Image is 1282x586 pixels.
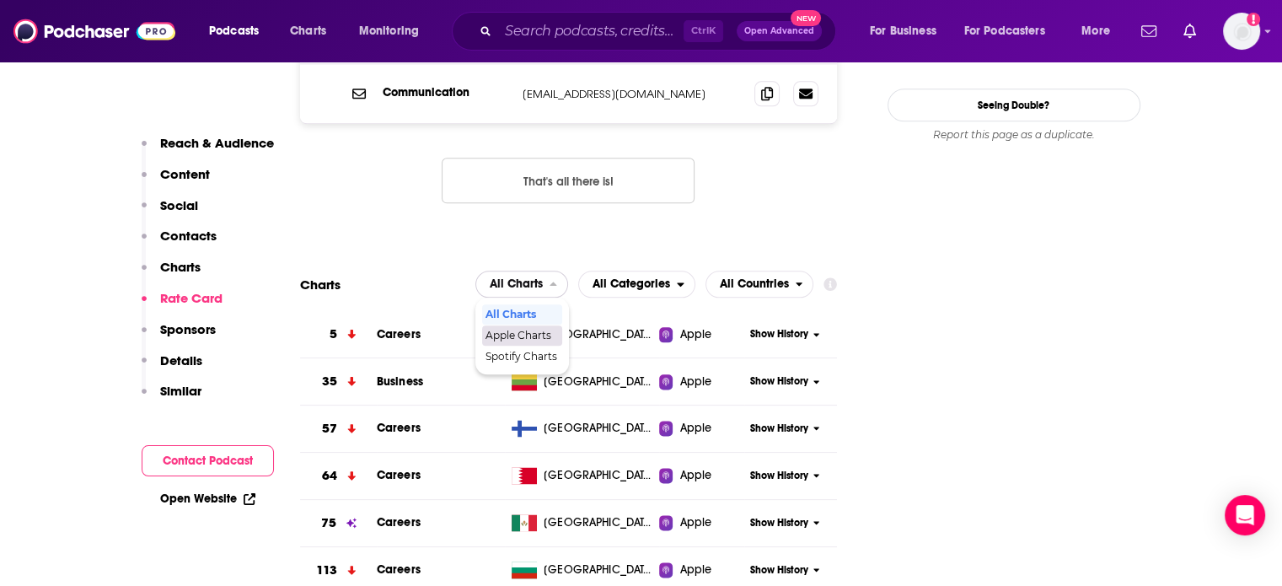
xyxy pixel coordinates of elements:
span: All Categories [593,278,670,290]
h3: 57 [322,419,337,438]
button: Content [142,166,210,197]
span: Show History [750,422,808,436]
span: Apple [679,326,711,343]
span: Open Advanced [744,27,814,35]
h2: Countries [705,271,814,298]
p: Contacts [160,228,217,244]
button: open menu [705,271,814,298]
span: Ctrl K [684,20,723,42]
p: [EMAIL_ADDRESS][DOMAIN_NAME] [523,87,742,101]
div: Search podcasts, credits, & more... [468,12,852,51]
a: 5 [300,311,377,358]
span: All Charts [490,278,543,290]
button: close menu [475,271,568,298]
span: Lithuania [544,326,653,343]
a: 35 [300,358,377,405]
a: Podchaser - Follow, Share and Rate Podcasts [13,15,175,47]
div: Open Intercom Messenger [1225,495,1265,535]
a: Charts [279,18,336,45]
span: Show History [750,516,808,530]
span: Careers [377,562,421,577]
img: User Profile [1223,13,1260,50]
a: [GEOGRAPHIC_DATA] [505,374,659,390]
button: Charts [142,259,201,290]
span: All Countries [720,278,789,290]
span: Bahrain [544,467,653,484]
h2: Categories [578,271,695,298]
span: Apple Charts [485,331,557,341]
a: Open Website [160,492,255,506]
h3: 35 [322,372,337,391]
button: open menu [578,271,695,298]
span: Apple [679,562,711,578]
a: Careers [377,327,421,341]
button: Show History [744,422,825,436]
span: Finland [544,420,653,437]
button: Social [142,197,198,228]
input: Search podcasts, credits, & more... [498,18,684,45]
span: Podcasts [209,19,259,43]
a: Show notifications dropdown [1134,17,1163,46]
span: All Charts [485,309,557,320]
span: Lithuania [544,374,653,390]
button: Show History [744,327,825,341]
p: Communication [383,85,509,99]
a: Apple [659,326,744,343]
p: Content [160,166,210,182]
button: Show History [744,563,825,578]
a: 64 [300,453,377,499]
span: Show History [750,469,808,483]
button: open menu [1070,18,1131,45]
p: Details [160,352,202,368]
span: Show History [750,374,808,389]
button: open menu [953,18,1070,45]
a: 57 [300,406,377,452]
span: Apple [679,514,711,531]
button: open menu [858,18,957,45]
a: [GEOGRAPHIC_DATA] [505,514,659,531]
button: Similar [142,383,201,414]
a: Apple [659,420,744,437]
h3: 113 [316,561,337,580]
button: Show History [744,469,825,483]
p: Sponsors [160,321,216,337]
h3: 75 [321,513,336,533]
button: Rate Card [142,290,223,321]
a: Business [377,374,423,389]
a: [GEOGRAPHIC_DATA] [505,562,659,578]
button: open menu [197,18,281,45]
button: open menu [347,18,441,45]
div: Apple Charts [482,325,562,346]
p: Social [160,197,198,213]
a: Apple [659,467,744,484]
span: Apple [679,374,711,390]
a: [GEOGRAPHIC_DATA] [505,420,659,437]
button: Contacts [142,228,217,259]
span: Apple [679,467,711,484]
span: Spotify Charts [485,352,557,362]
a: 75 [300,500,377,546]
span: Logged in as NickG [1223,13,1260,50]
a: Seeing Double? [888,89,1140,121]
span: Apple [679,420,711,437]
h3: 64 [322,466,337,486]
button: Details [142,352,202,384]
div: Report this page as a duplicate. [888,128,1140,142]
a: Apple [659,514,744,531]
span: Monitoring [359,19,419,43]
span: Mexico [544,514,653,531]
p: Similar [160,383,201,399]
h2: Platforms [475,271,568,298]
a: Apple [659,562,744,578]
button: Open AdvancedNew [737,21,822,41]
h3: 5 [330,325,337,344]
button: Show History [744,374,825,389]
span: Show History [750,563,808,578]
span: New [791,10,821,26]
span: Show History [750,327,808,341]
span: Careers [377,515,421,530]
a: Apple [659,374,744,390]
span: Bulgaria [544,562,653,578]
